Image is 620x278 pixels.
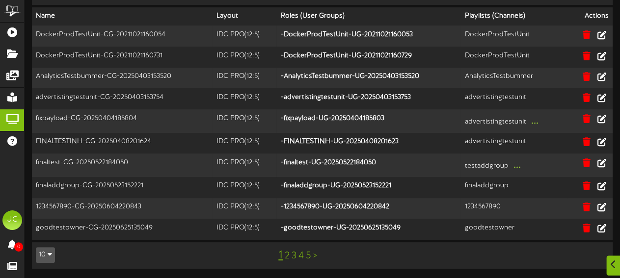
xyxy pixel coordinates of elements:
[212,177,276,198] td: IDC PRO ( 12:5 )
[32,153,212,177] td: finaltest-CG-20250522184050
[276,25,460,47] th: - DockerProdTestUnit-UG-20211021160053
[464,114,563,129] div: advertistingtestunit
[313,251,317,261] a: >
[510,158,523,173] button: ...
[278,249,283,262] a: 1
[32,25,212,47] td: DockerProdTestUnit-CG-20211021160054
[32,219,212,239] td: goodtestowner-CG-20250625135049
[464,72,563,81] div: AnalyticsTestbummer
[212,68,276,89] td: IDC PRO ( 12:5 )
[32,47,212,68] td: DockerProdTestUnit-CG-20211021160731
[276,68,460,89] th: - AnalyticsTestbummer-UG-20250403153520
[32,198,212,219] td: 1234567890-CG-20250604220843
[32,133,212,154] td: FINALTESTINH-CG-20250408201624
[276,153,460,177] th: - finaltest-UG-20250522184050
[464,202,563,212] div: 1234567890
[212,133,276,154] td: IDC PRO ( 12:5 )
[285,251,290,261] a: 2
[292,251,297,261] a: 3
[528,114,541,129] button: ...
[276,47,460,68] th: - DockerProdTestUnit-UG-20211021160729
[212,219,276,239] td: IDC PRO ( 12:5 )
[212,109,276,133] td: IDC PRO ( 12:5 )
[464,137,563,147] div: advertistingtestunit
[464,181,563,191] div: finaladdgroup
[460,7,566,25] th: Playlists (Channels)
[32,177,212,198] td: finaladdgroup-CG-20250523152221
[212,47,276,68] td: IDC PRO ( 12:5 )
[212,198,276,219] td: IDC PRO ( 12:5 )
[464,223,563,233] div: goodtestowner
[276,177,460,198] th: - finaladdgroup-UG-20250523152221
[464,51,563,61] div: DockerProdTestUnit
[276,133,460,154] th: - FINALTESTINH-UG-20250408201623
[298,251,304,261] a: 4
[2,210,22,230] div: JC
[32,68,212,89] td: AnalyticsTestbummer-CG-20250403153520
[212,25,276,47] td: IDC PRO ( 12:5 )
[306,251,311,261] a: 5
[212,88,276,109] td: IDC PRO ( 12:5 )
[212,7,276,25] th: Layout
[276,7,460,25] th: Roles (User Groups)
[276,219,460,239] th: - goodtestowner-UG-20250625135049
[32,7,212,25] th: Name
[14,242,23,252] span: 0
[276,88,460,109] th: - advertistingtestunit-UG-20250403153753
[32,109,212,133] td: fixpayload-CG-20250404185804
[32,88,212,109] td: advertistingtestunit-CG-20250403153754
[212,153,276,177] td: IDC PRO ( 12:5 )
[464,93,563,102] div: advertistingtestunit
[36,247,55,263] button: 10
[276,109,460,133] th: - fixpayload-UG-20250404185803
[464,30,563,40] div: DockerProdTestUnit
[567,7,613,25] th: Actions
[464,158,563,173] div: testaddgroup
[276,198,460,219] th: - 1234567890-UG-20250604220842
